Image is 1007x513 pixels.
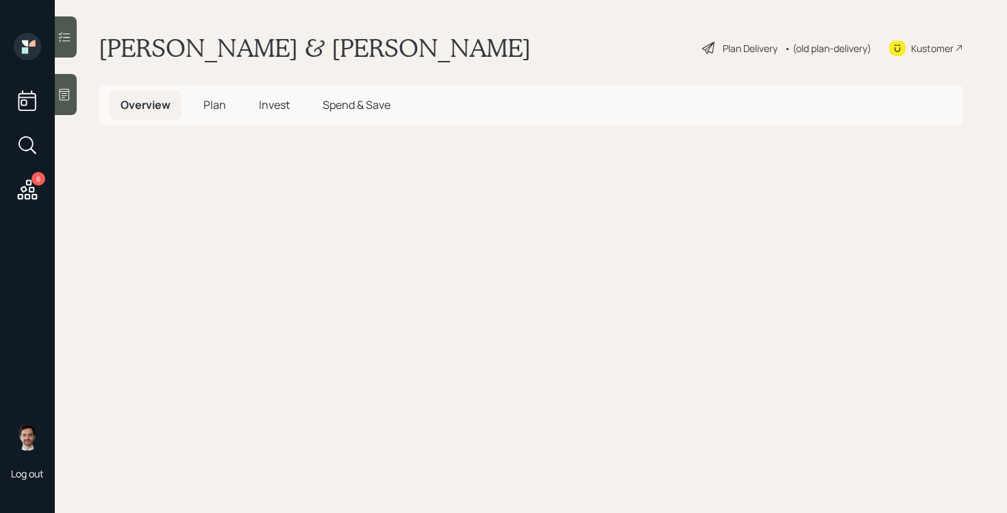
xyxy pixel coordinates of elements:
div: 6 [32,172,45,186]
img: jonah-coleman-headshot.png [14,423,41,451]
h1: [PERSON_NAME] & [PERSON_NAME] [99,33,531,63]
div: • (old plan-delivery) [784,41,871,55]
span: Overview [121,97,171,112]
div: Plan Delivery [723,41,778,55]
span: Plan [203,97,226,112]
span: Invest [259,97,290,112]
span: Spend & Save [323,97,390,112]
div: Kustomer [911,41,954,55]
div: Log out [11,467,44,480]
